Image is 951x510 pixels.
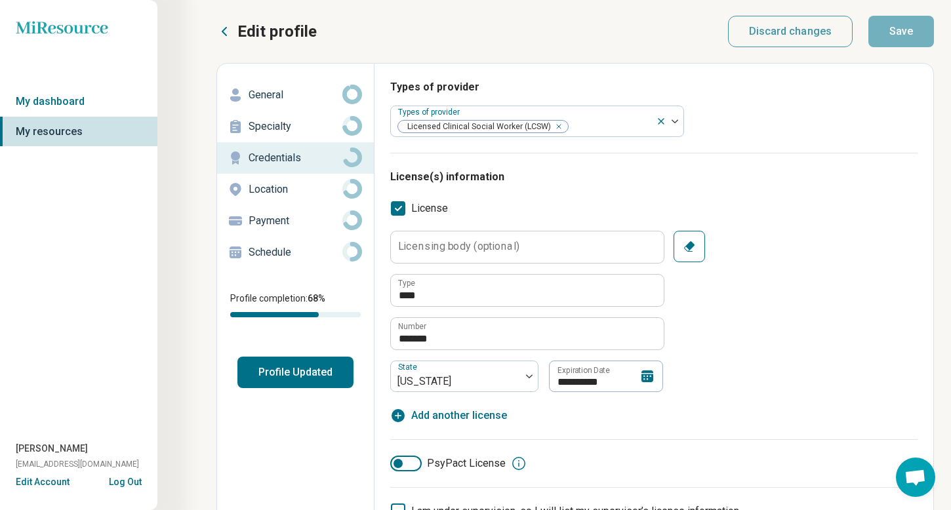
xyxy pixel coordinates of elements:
[217,174,374,205] a: Location
[398,121,555,133] span: Licensed Clinical Social Worker (LCSW)
[217,237,374,268] a: Schedule
[390,456,506,471] label: PsyPact License
[16,442,88,456] span: [PERSON_NAME]
[398,323,426,330] label: Number
[217,111,374,142] a: Specialty
[868,16,934,47] button: Save
[308,293,325,304] span: 68 %
[249,245,342,260] p: Schedule
[237,21,317,42] p: Edit profile
[249,182,342,197] p: Location
[249,150,342,166] p: Credentials
[390,169,918,185] h3: License(s) information
[249,87,342,103] p: General
[249,213,342,229] p: Payment
[390,79,918,95] h3: Types of provider
[728,16,853,47] button: Discard changes
[230,312,361,317] div: Profile completion
[217,79,374,111] a: General
[217,284,374,325] div: Profile completion:
[391,275,664,306] input: credential.licenses.0.name
[398,241,519,252] label: Licensing body (optional)
[896,458,935,497] div: Open chat
[216,21,317,42] button: Edit profile
[109,475,142,486] button: Log Out
[398,363,420,372] label: State
[217,205,374,237] a: Payment
[411,408,507,423] span: Add another license
[390,408,507,423] button: Add another license
[411,201,448,216] span: License
[16,458,139,470] span: [EMAIL_ADDRESS][DOMAIN_NAME]
[249,119,342,134] p: Specialty
[237,357,354,388] button: Profile Updated
[398,279,415,287] label: Type
[217,142,374,174] a: Credentials
[398,108,462,117] label: Types of provider
[16,475,70,489] button: Edit Account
